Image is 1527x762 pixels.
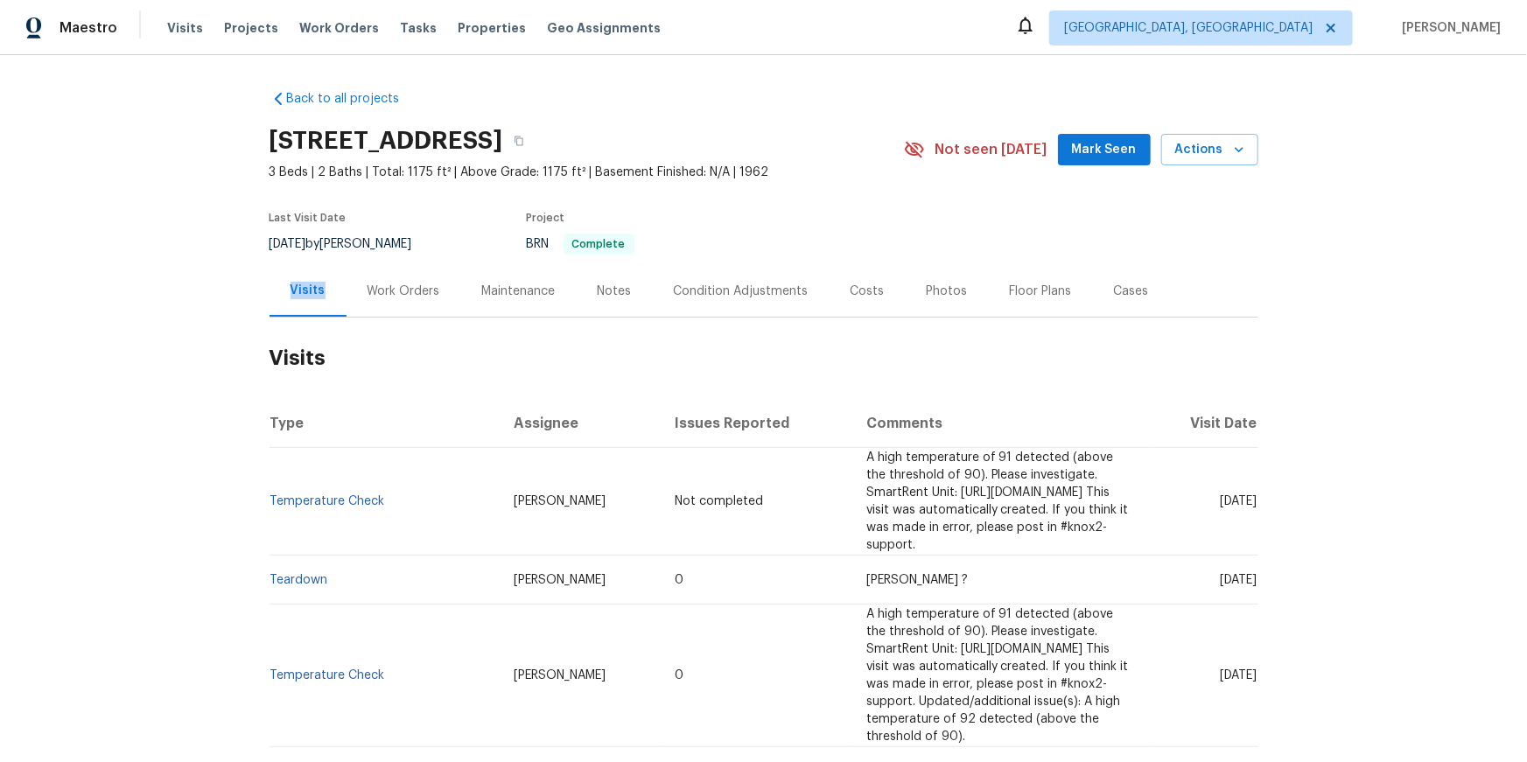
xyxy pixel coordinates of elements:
[1221,495,1257,507] span: [DATE]
[675,495,763,507] span: Not completed
[547,19,661,37] span: Geo Assignments
[1395,19,1501,37] span: [PERSON_NAME]
[1221,574,1257,586] span: [DATE]
[270,234,433,255] div: by [PERSON_NAME]
[515,669,606,682] span: [PERSON_NAME]
[291,282,326,299] div: Visits
[270,399,501,448] th: Type
[1175,139,1244,161] span: Actions
[60,19,117,37] span: Maestro
[224,19,278,37] span: Projects
[1161,134,1258,166] button: Actions
[935,141,1047,158] span: Not seen [DATE]
[270,213,347,223] span: Last Visit Date
[675,669,683,682] span: 0
[515,495,606,507] span: [PERSON_NAME]
[270,669,385,682] a: Temperature Check
[1072,139,1137,161] span: Mark Seen
[368,283,440,300] div: Work Orders
[270,495,385,507] a: Temperature Check
[674,283,809,300] div: Condition Adjustments
[270,318,1258,399] h2: Visits
[598,283,632,300] div: Notes
[501,399,662,448] th: Assignee
[1114,283,1149,300] div: Cases
[1149,399,1258,448] th: Visit Date
[675,574,683,586] span: 0
[458,19,526,37] span: Properties
[270,164,904,181] span: 3 Beds | 2 Baths | Total: 1175 ft² | Above Grade: 1175 ft² | Basement Finished: N/A | 1962
[866,574,968,586] span: [PERSON_NAME] ?
[1010,283,1072,300] div: Floor Plans
[270,90,438,108] a: Back to all projects
[661,399,852,448] th: Issues Reported
[503,125,535,157] button: Copy Address
[866,451,1129,551] span: A high temperature of 91 detected (above the threshold of 90). Please investigate. SmartRent Unit...
[270,238,306,250] span: [DATE]
[565,239,633,249] span: Complete
[1221,669,1257,682] span: [DATE]
[527,213,565,223] span: Project
[515,574,606,586] span: [PERSON_NAME]
[270,132,503,150] h2: [STREET_ADDRESS]
[851,283,885,300] div: Costs
[1064,19,1313,37] span: [GEOGRAPHIC_DATA], [GEOGRAPHIC_DATA]
[527,238,634,250] span: BRN
[1058,134,1151,166] button: Mark Seen
[927,283,968,300] div: Photos
[400,22,437,34] span: Tasks
[852,399,1149,448] th: Comments
[270,574,328,586] a: Teardown
[167,19,203,37] span: Visits
[482,283,556,300] div: Maintenance
[299,19,379,37] span: Work Orders
[866,608,1129,743] span: A high temperature of 91 detected (above the threshold of 90). Please investigate. SmartRent Unit...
